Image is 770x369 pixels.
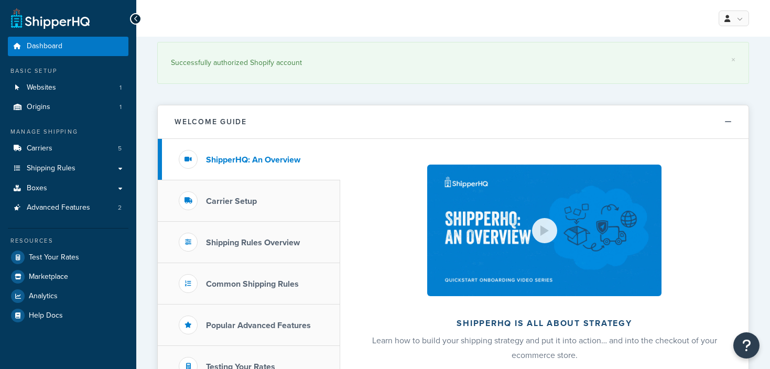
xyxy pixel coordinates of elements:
h3: Common Shipping Rules [206,279,299,289]
li: Websites [8,78,128,97]
div: Manage Shipping [8,127,128,136]
a: Websites1 [8,78,128,97]
div: Basic Setup [8,67,128,75]
span: Carriers [27,144,52,153]
li: Carriers [8,139,128,158]
span: 2 [118,203,122,212]
a: Shipping Rules [8,159,128,178]
a: Help Docs [8,306,128,325]
h2: Welcome Guide [175,118,247,126]
span: 5 [118,144,122,153]
span: 1 [120,103,122,112]
h3: ShipperHQ: An Overview [206,155,300,165]
span: Advanced Features [27,203,90,212]
a: Analytics [8,287,128,306]
li: Advanced Features [8,198,128,218]
h3: Carrier Setup [206,197,257,206]
img: ShipperHQ is all about strategy [427,165,661,296]
a: Boxes [8,179,128,198]
button: Open Resource Center [733,332,760,359]
button: Welcome Guide [158,105,749,139]
span: Help Docs [29,311,63,320]
h3: Popular Advanced Features [206,321,311,330]
h3: Shipping Rules Overview [206,238,300,247]
span: Analytics [29,292,58,301]
span: Marketplace [29,273,68,281]
span: Dashboard [27,42,62,51]
a: Advanced Features2 [8,198,128,218]
div: Successfully authorized Shopify account [171,56,735,70]
div: Resources [8,236,128,245]
span: Shipping Rules [27,164,75,173]
a: Test Your Rates [8,248,128,267]
a: Marketplace [8,267,128,286]
span: Origins [27,103,50,112]
a: Origins1 [8,97,128,117]
li: Origins [8,97,128,117]
h2: ShipperHQ is all about strategy [368,319,721,328]
span: Test Your Rates [29,253,79,262]
a: Carriers5 [8,139,128,158]
a: Dashboard [8,37,128,56]
span: Learn how to build your shipping strategy and put it into action… and into the checkout of your e... [372,334,717,361]
span: Websites [27,83,56,92]
span: 1 [120,83,122,92]
a: × [731,56,735,64]
span: Boxes [27,184,47,193]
